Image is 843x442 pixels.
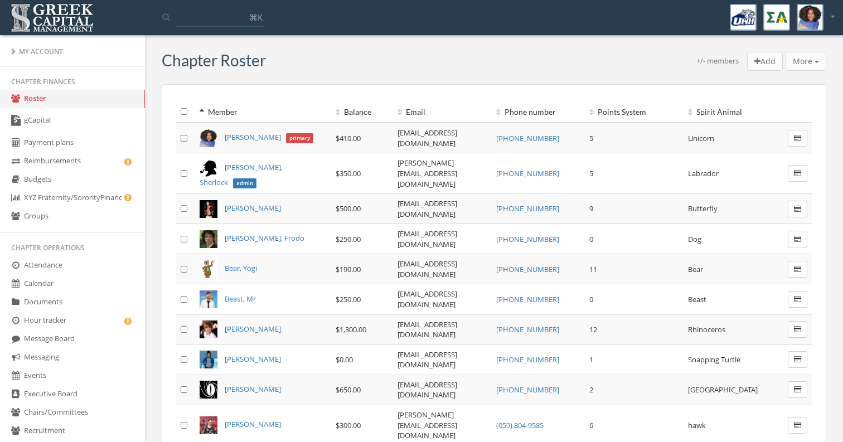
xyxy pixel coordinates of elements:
td: Dog [684,224,783,254]
a: [PERSON_NAME] [225,419,281,429]
td: 0 [585,224,684,254]
th: Spirit Animal [684,101,783,123]
td: Beast [684,284,783,314]
span: $0.00 [336,354,353,365]
span: $410.00 [336,133,361,143]
td: 12 [585,314,684,344]
span: $300.00 [336,420,361,430]
a: [PERSON_NAME]primary [225,132,313,142]
td: 0 [585,284,684,314]
a: [PERSON_NAME] [225,324,281,334]
a: [PHONE_NUMBER] [496,294,559,304]
td: Butterfly [684,194,783,224]
th: Balance [331,101,393,123]
td: Unicorn [684,123,783,153]
th: Member [195,101,331,123]
th: Points System [585,101,684,123]
a: [EMAIL_ADDRESS][DOMAIN_NAME] [398,198,457,219]
td: 1 [585,344,684,375]
a: [PHONE_NUMBER] [496,168,559,178]
a: [EMAIL_ADDRESS][DOMAIN_NAME] [398,259,457,279]
span: admin [233,178,256,188]
a: [EMAIL_ADDRESS][DOMAIN_NAME] [398,128,457,148]
span: $350.00 [336,168,361,178]
a: Bear, Yogi [225,263,257,273]
a: [PERSON_NAME], Frodo [225,233,304,243]
a: [PHONE_NUMBER] [496,234,559,244]
a: [EMAIL_ADDRESS][DOMAIN_NAME] [398,349,457,370]
a: [PERSON_NAME], Sherlockadmin [200,162,283,187]
span: $1,300.00 [336,324,366,334]
span: [PERSON_NAME], Sherlock [200,162,283,187]
td: 2 [585,375,684,405]
a: [PHONE_NUMBER] [496,324,559,334]
span: ⌘K [249,12,263,23]
a: [PERSON_NAME][EMAIL_ADDRESS][DOMAIN_NAME] [398,410,457,440]
div: My Account [11,47,134,56]
a: [PHONE_NUMBER] [496,133,559,143]
span: $650.00 [336,385,361,395]
span: $250.00 [336,234,361,244]
span: primary [286,133,313,143]
td: [GEOGRAPHIC_DATA] [684,375,783,405]
span: $190.00 [336,264,361,274]
td: Snapping Turtle [684,344,783,375]
a: [PERSON_NAME] [225,354,281,364]
a: [EMAIL_ADDRESS][DOMAIN_NAME] [398,319,457,340]
a: [EMAIL_ADDRESS][DOMAIN_NAME] [398,229,457,249]
a: [EMAIL_ADDRESS][DOMAIN_NAME] [398,289,457,309]
div: +/- members [696,56,739,71]
a: [PHONE_NUMBER] [496,264,559,274]
a: [PHONE_NUMBER] [496,385,559,395]
td: 11 [585,254,684,284]
th: Email [393,101,492,123]
span: $250.00 [336,294,361,304]
td: 5 [585,153,684,194]
a: [PHONE_NUMBER] [496,203,559,213]
a: [PERSON_NAME][EMAIL_ADDRESS][DOMAIN_NAME] [398,158,457,188]
td: 5 [585,123,684,153]
a: [PERSON_NAME] [225,384,281,394]
a: [EMAIL_ADDRESS][DOMAIN_NAME] [398,380,457,400]
td: Labrador [684,153,783,194]
td: 9 [585,194,684,224]
h3: Chapter Roster [162,52,266,69]
td: Bear [684,254,783,284]
a: Beast, Mr [225,294,256,304]
th: Phone number [492,101,585,123]
span: [PERSON_NAME] [225,132,281,142]
a: [PERSON_NAME] [225,203,281,213]
span: $500.00 [336,203,361,213]
td: Rhinoceros [684,314,783,344]
a: [PHONE_NUMBER] [496,354,559,365]
a: (059) 804-9585 [496,420,544,430]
